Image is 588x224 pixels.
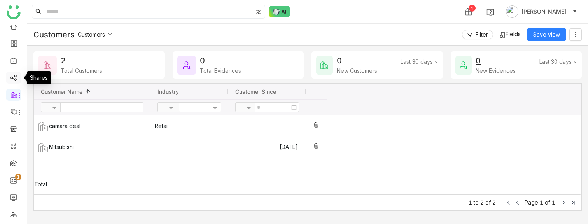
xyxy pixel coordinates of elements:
img: fields.svg [499,32,506,38]
div: Total Evidences [200,67,241,74]
span: Save view [533,30,560,39]
img: ask-buddy-normal.svg [269,6,290,17]
img: logo [7,5,21,19]
img: search-type.svg [255,9,262,15]
div: 0 [200,56,205,65]
img: total-customers.svg [43,61,52,70]
div: New Customers [337,67,377,74]
span: Page [525,199,538,206]
div: Mitsubishi [34,136,150,157]
div: New Evidences [476,67,516,74]
img: Mitsubishi [37,143,49,152]
div: 2 [61,56,66,65]
span: Last 30 days [539,58,572,65]
span: Filter [476,30,488,39]
img: new-customers.svg [320,61,329,70]
img: camara deal [37,122,49,131]
img: total-evidences.svg [182,61,191,70]
div: Shares [27,71,51,84]
div: 0 [337,56,342,65]
div: Total Customers [61,67,102,74]
button: [PERSON_NAME] [504,5,579,18]
span: Last 30 days [401,58,433,65]
button: Filter [462,30,493,39]
span: Fields [506,31,521,37]
button: Save view [527,28,566,41]
div: Retail [155,115,169,136]
span: [PERSON_NAME] [521,7,566,16]
span: 2 [492,199,496,206]
h2: Customers [33,29,75,40]
gtmb-cell-renderer: [DATE] [235,136,298,157]
span: Customer Name [41,88,82,95]
span: 1 [540,199,543,206]
nz-badge-sup: 1 [15,174,21,180]
div: Total [34,174,150,194]
p: 1 [17,173,20,181]
div: 1 [469,5,476,12]
span: 1 [469,199,472,206]
span: Customer Since [235,88,276,95]
img: new-evidences.svg [459,61,468,70]
img: avatar [506,5,518,18]
span: Customers [78,31,105,38]
span: of [545,199,550,206]
div: camara deal [34,115,150,136]
span: of [485,199,491,206]
img: help.svg [486,9,494,16]
span: 1 [552,199,555,206]
span: Industry [157,88,179,95]
div: 0 [476,56,481,65]
span: 2 [480,199,484,206]
span: to [474,199,479,206]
